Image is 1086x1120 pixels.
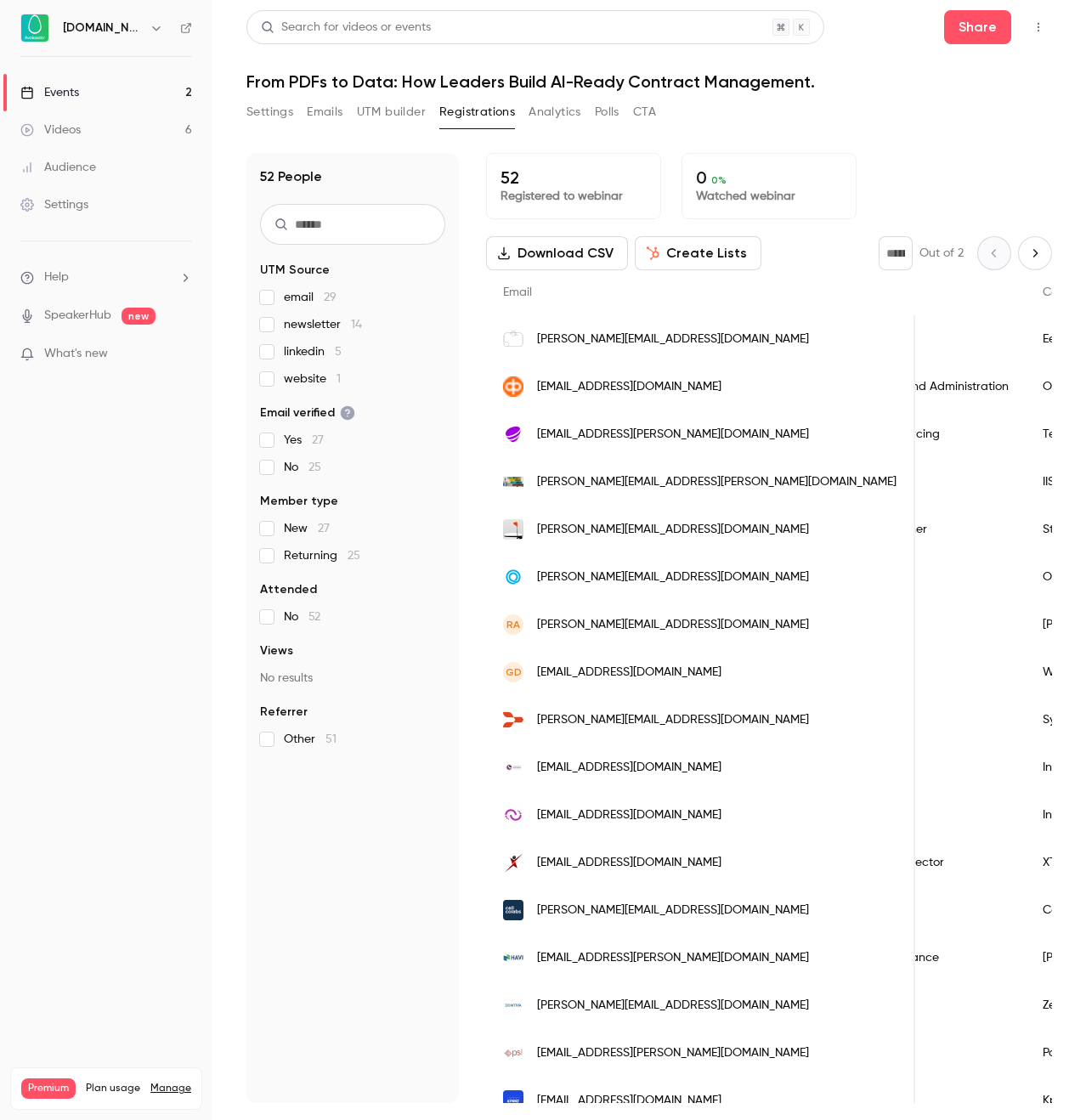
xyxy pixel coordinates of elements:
span: [EMAIL_ADDRESS][DOMAIN_NAME] [537,806,721,824]
span: 25 [308,461,321,473]
span: [PERSON_NAME][EMAIL_ADDRESS][PERSON_NAME][DOMAIN_NAME] [537,473,897,491]
img: Avokaado.io [21,14,48,42]
span: 52 [308,611,320,623]
span: newsletter [284,316,362,333]
span: Plan usage [86,1082,140,1095]
p: Registered to webinar [501,188,647,205]
p: No results [260,670,445,687]
img: zentiva.com [503,995,523,1015]
span: Member type [260,493,338,510]
button: CTA [633,99,656,126]
h1: From PDFs to Data: How Leaders Build AI-Ready Contract Management. [246,71,1052,92]
span: 1 [337,373,341,385]
div: Events [20,84,79,101]
p: Watched webinar [696,188,842,205]
img: icedoha.org [503,757,523,778]
img: cellcolabs.com [503,900,523,920]
p: 0 [696,167,842,188]
div: Search for videos or events [261,19,431,37]
span: Help [44,269,69,286]
span: [PERSON_NAME][EMAIL_ADDRESS][DOMAIN_NAME] [537,902,809,919]
span: Yes [284,432,324,449]
span: Email verified [260,404,355,421]
img: kpmg.com [503,1090,523,1111]
img: havi.com [503,947,523,968]
div: Settings [20,196,88,213]
span: Referrer [260,704,308,721]
button: Share [944,10,1011,44]
span: 25 [348,550,360,562]
img: powdersystems.com [503,1043,523,1063]
span: Email [503,286,532,298]
li: help-dropdown-opener [20,269,192,286]
iframe: Noticeable Trigger [172,347,192,362]
h1: 52 People [260,167,322,187]
span: Premium [21,1078,76,1099]
img: isfrancescoredi.edu.it [503,477,523,488]
p: 52 [501,167,647,188]
img: opbank.lt [503,376,523,397]
a: SpeakerHub [44,307,111,325]
button: Download CSV [486,236,628,270]
div: Videos [20,122,81,139]
span: [EMAIL_ADDRESS][DOMAIN_NAME] [537,664,721,682]
button: Settings [246,99,293,126]
span: [PERSON_NAME][EMAIL_ADDRESS][DOMAIN_NAME] [537,997,809,1015]
a: Manage [150,1082,191,1095]
button: Create Lists [635,236,761,270]
span: No [284,459,321,476]
img: oneqode.com [503,567,523,587]
img: xtensos.com [503,852,523,873]
span: 29 [324,291,337,303]
img: teliacompany.com [503,424,523,444]
span: [PERSON_NAME][EMAIL_ADDRESS][DOMAIN_NAME] [537,568,809,586]
span: GD [506,665,522,680]
span: Other [284,731,337,748]
span: new [122,308,156,325]
p: Out of 2 [919,245,964,262]
button: UTM builder [357,99,426,126]
span: email [284,289,337,306]
span: 51 [325,733,337,745]
span: [EMAIL_ADDRESS][PERSON_NAME][DOMAIN_NAME] [537,426,809,444]
span: [EMAIL_ADDRESS][DOMAIN_NAME] [537,854,721,872]
img: interactio.io [503,805,523,825]
button: Polls [595,99,619,126]
span: website [284,371,341,387]
span: linkedin [284,343,342,360]
span: [PERSON_NAME][EMAIL_ADDRESS][DOMAIN_NAME] [537,521,809,539]
span: [EMAIL_ADDRESS][DOMAIN_NAME] [537,378,721,396]
button: Analytics [529,99,581,126]
span: [EMAIL_ADDRESS][PERSON_NAME][DOMAIN_NAME] [537,1044,809,1062]
div: Audience [20,159,96,176]
img: starship.co [503,519,523,540]
span: 5 [335,346,342,358]
span: [PERSON_NAME][EMAIL_ADDRESS][DOMAIN_NAME] [537,616,809,634]
span: No [284,608,320,625]
span: Returning [284,547,360,564]
span: RA [506,617,520,632]
span: Views [260,642,293,659]
span: [PERSON_NAME][EMAIL_ADDRESS][DOMAIN_NAME] [537,711,809,729]
span: [EMAIL_ADDRESS][DOMAIN_NAME] [537,1092,721,1110]
span: 27 [312,434,324,446]
img: enk.ee [503,329,523,349]
span: New [284,520,330,537]
span: Attended [260,581,317,598]
span: UTM Source [260,262,330,279]
button: Emails [307,99,342,126]
button: Registrations [439,99,515,126]
span: 27 [318,523,330,535]
span: [EMAIL_ADDRESS][PERSON_NAME][DOMAIN_NAME] [537,949,809,967]
button: Next page [1018,236,1052,270]
span: 0 % [711,174,727,186]
span: [EMAIL_ADDRESS][DOMAIN_NAME] [537,759,721,777]
section: facet-groups [260,262,445,748]
span: [PERSON_NAME][EMAIL_ADDRESS][DOMAIN_NAME] [537,331,809,348]
span: What's new [44,345,108,363]
img: sync.legal [503,710,523,730]
h6: [DOMAIN_NAME] [63,20,143,37]
span: 14 [351,319,362,331]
